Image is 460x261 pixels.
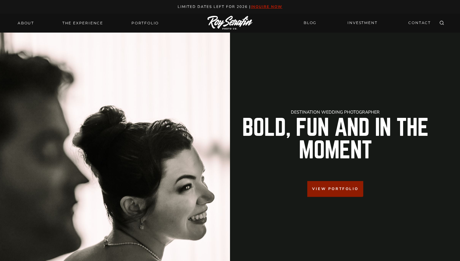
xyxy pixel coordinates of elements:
[7,4,454,10] p: Limited Dates LEft for 2026 |
[207,16,253,30] img: Logo of Roy Serafin Photo Co., featuring stylized text in white on a light background, representi...
[235,110,436,114] h1: Destination Wedding Photographer
[14,19,162,27] nav: Primary Navigation
[300,18,434,28] nav: Secondary Navigation
[128,19,162,27] a: Portfolio
[307,181,363,197] a: View Portfolio
[300,18,320,28] a: BLOG
[405,18,434,28] a: CONTACT
[14,19,38,27] a: About
[344,18,381,28] a: INVESTMENT
[437,19,446,27] button: View Search Form
[251,4,282,9] a: inquire now
[312,186,358,192] span: View Portfolio
[59,19,107,27] a: THE EXPERIENCE
[235,117,436,162] h2: Bold, Fun And in the Moment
